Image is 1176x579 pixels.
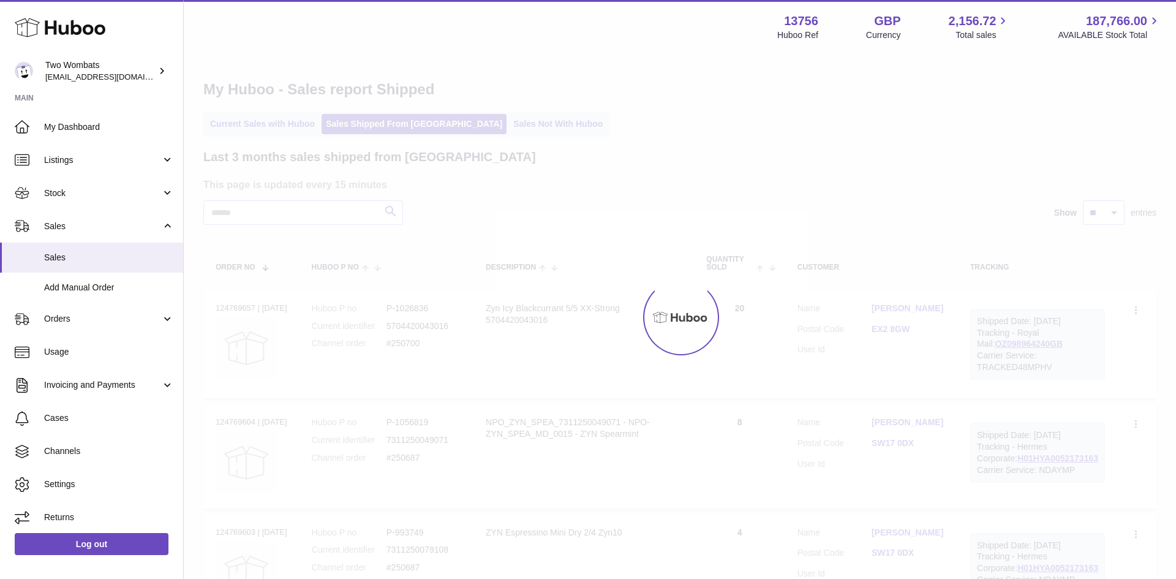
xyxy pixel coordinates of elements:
[44,346,174,358] span: Usage
[15,62,33,80] img: internalAdmin-13756@internal.huboo.com
[45,59,156,83] div: Two Wombats
[44,412,174,424] span: Cases
[44,512,174,523] span: Returns
[44,154,161,166] span: Listings
[874,13,900,29] strong: GBP
[1058,13,1161,41] a: 187,766.00 AVAILABLE Stock Total
[44,479,174,490] span: Settings
[784,13,818,29] strong: 13756
[44,282,174,293] span: Add Manual Order
[1086,13,1147,29] span: 187,766.00
[956,29,1010,41] span: Total sales
[44,313,161,325] span: Orders
[949,13,997,29] span: 2,156.72
[45,72,180,81] span: [EMAIL_ADDRESS][DOMAIN_NAME]
[866,29,901,41] div: Currency
[44,379,161,391] span: Invoicing and Payments
[949,13,1011,41] a: 2,156.72 Total sales
[15,533,168,555] a: Log out
[44,445,174,457] span: Channels
[44,187,161,199] span: Stock
[44,252,174,263] span: Sales
[44,221,161,232] span: Sales
[777,29,818,41] div: Huboo Ref
[44,121,174,133] span: My Dashboard
[1058,29,1161,41] span: AVAILABLE Stock Total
